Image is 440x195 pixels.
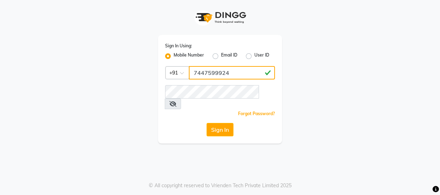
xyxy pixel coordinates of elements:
[207,123,233,136] button: Sign In
[254,52,269,60] label: User ID
[192,7,248,28] img: logo1.svg
[165,85,259,99] input: Username
[221,52,237,60] label: Email ID
[165,43,192,49] label: Sign In Using:
[238,111,275,116] a: Forgot Password?
[189,66,275,79] input: Username
[174,52,204,60] label: Mobile Number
